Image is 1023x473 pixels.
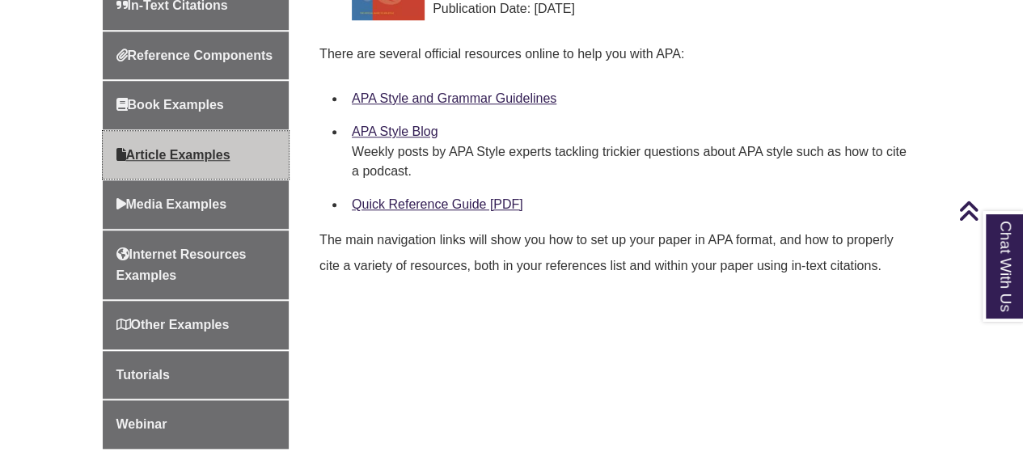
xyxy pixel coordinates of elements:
[103,32,290,80] a: Reference Components
[103,351,290,399] a: Tutorials
[103,131,290,179] a: Article Examples
[352,197,523,211] a: Quick Reference Guide [PDF]
[103,180,290,229] a: Media Examples
[352,91,556,105] a: APA Style and Grammar Guidelines
[319,35,915,74] p: There are several official resources online to help you with APA:
[958,200,1019,222] a: Back to Top
[116,417,167,431] span: Webinar
[352,142,908,181] div: Weekly posts by APA Style experts tackling trickier questions about APA style such as how to cite...
[352,125,438,138] a: APA Style Blog
[103,301,290,349] a: Other Examples
[103,81,290,129] a: Book Examples
[116,318,230,332] span: Other Examples
[319,221,915,285] p: The main navigation links will show you how to set up your paper in APA format, and how to proper...
[116,368,170,382] span: Tutorials
[103,400,290,449] a: Webinar
[103,230,290,299] a: Internet Resources Examples
[116,247,247,282] span: Internet Resources Examples
[116,148,230,162] span: Article Examples
[116,49,273,62] span: Reference Components
[116,197,227,211] span: Media Examples
[116,98,224,112] span: Book Examples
